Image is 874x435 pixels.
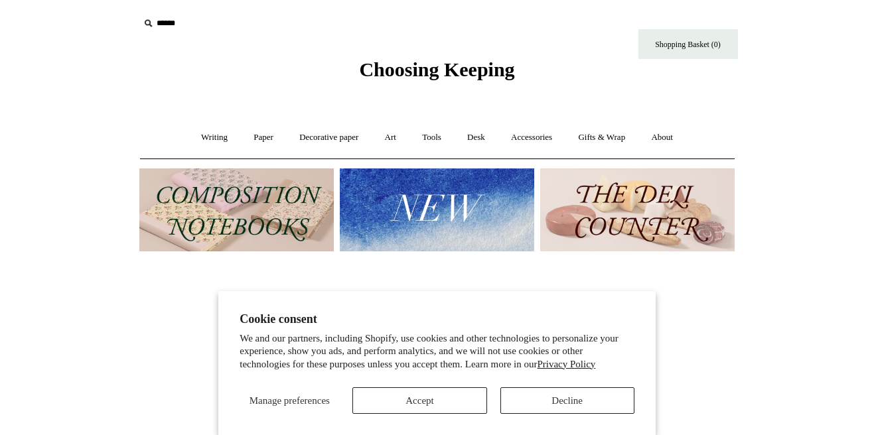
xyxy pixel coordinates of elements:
a: About [639,120,685,155]
a: Paper [242,120,285,155]
a: Gifts & Wrap [566,120,637,155]
a: Desk [455,120,497,155]
p: We and our partners, including Shopify, use cookies and other technologies to personalize your ex... [240,332,634,371]
img: 202302 Composition ledgers.jpg__PID:69722ee6-fa44-49dd-a067-31375e5d54ec [139,168,334,251]
button: Decline [500,387,634,414]
a: Writing [189,120,240,155]
a: Decorative paper [287,120,370,155]
a: Tools [410,120,453,155]
a: Choosing Keeping [359,69,514,78]
span: Manage preferences [250,395,330,406]
a: Accessories [499,120,564,155]
img: New.jpg__PID:f73bdf93-380a-4a35-bcfe-7823039498e1 [340,168,534,251]
h2: Cookie consent [240,312,634,326]
button: Manage preferences [240,387,339,414]
img: The Deli Counter [540,168,735,251]
button: Accept [352,387,486,414]
a: Art [373,120,408,155]
a: Shopping Basket (0) [638,29,738,59]
span: Choosing Keeping [359,58,514,80]
a: Privacy Policy [537,359,595,369]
